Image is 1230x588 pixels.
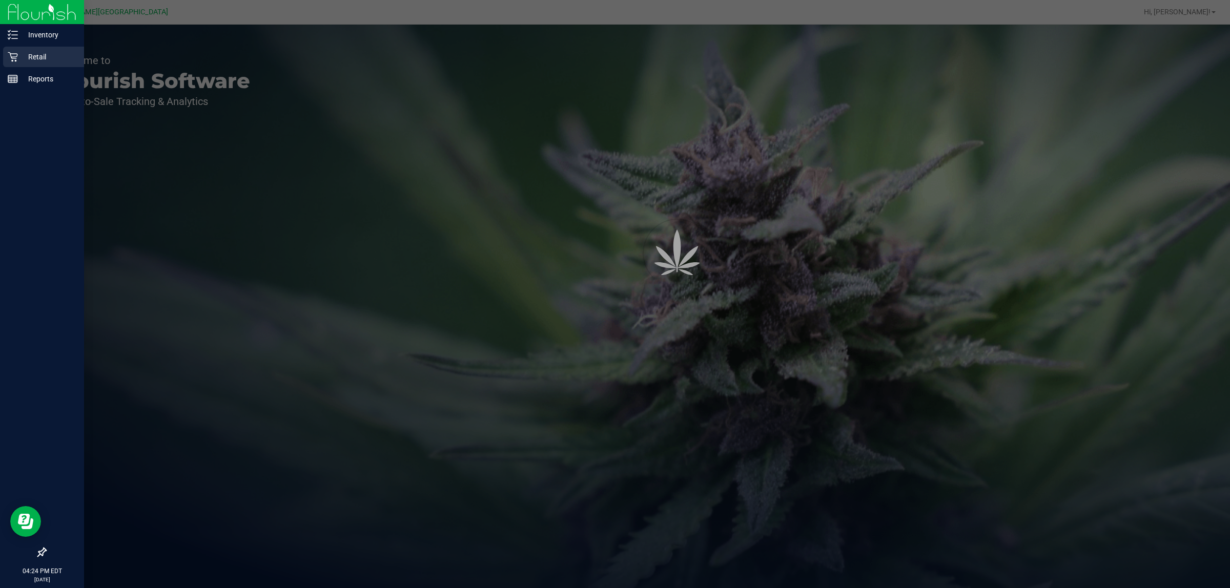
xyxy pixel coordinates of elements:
[8,30,18,40] inline-svg: Inventory
[5,576,79,583] p: [DATE]
[18,29,79,41] p: Inventory
[5,566,79,576] p: 04:24 PM EDT
[8,74,18,84] inline-svg: Reports
[18,51,79,63] p: Retail
[8,52,18,62] inline-svg: Retail
[10,506,41,537] iframe: Resource center
[18,73,79,85] p: Reports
